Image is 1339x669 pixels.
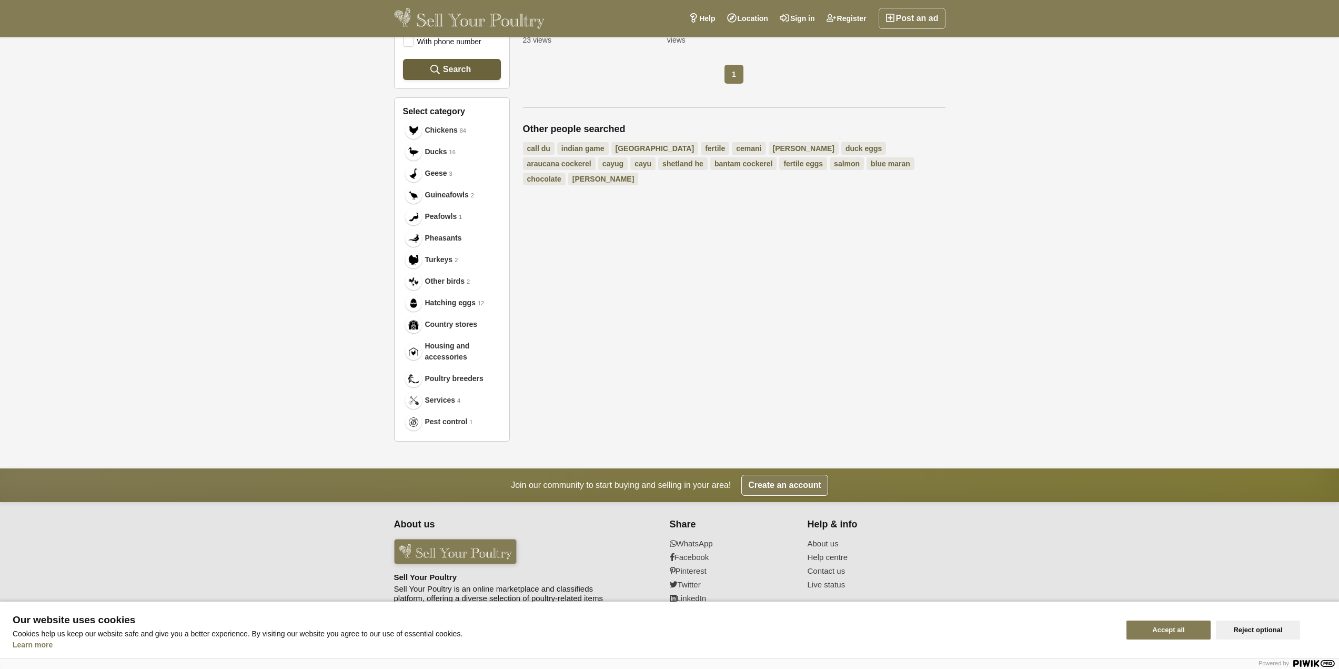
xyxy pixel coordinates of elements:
[710,157,777,170] a: bantam cockerel
[403,249,501,271] a: Turkeys Turkeys 2
[774,8,821,29] a: Sign in
[467,277,470,286] em: 2
[460,126,466,135] em: 84
[670,580,794,590] a: Twitter
[449,148,456,157] em: 16
[557,142,609,155] a: indian game
[821,8,872,29] a: Register
[408,255,419,265] img: Turkeys
[523,36,551,44] span: 23 views
[670,553,794,562] a: Facebook
[425,254,453,265] span: Turkeys
[425,319,478,330] span: Country stores
[403,36,481,46] label: With phone number
[408,319,419,330] img: Country stores
[403,206,501,227] a: Peafowls Peafowls 1
[408,147,419,157] img: Ducks
[394,584,607,613] p: Sell Your Poultry is an online marketplace and classifieds platform, offering a diverse selection...
[808,553,932,562] a: Help centre
[403,314,501,335] a: Country stores Country stores
[408,346,419,357] img: Housing and accessories
[598,157,628,170] a: cayug
[13,630,1114,638] p: Cookies help us keep our website safe and give you a better experience. By visiting our website y...
[658,157,708,170] a: shetland he
[403,411,501,433] a: Pest control Pest control 1
[457,396,460,405] em: 4
[403,390,501,411] a: Services Services 4
[459,213,462,222] em: 1
[403,271,501,292] a: Other birds Other birds 2
[670,566,794,576] a: Pinterest
[471,191,474,200] em: 2
[408,125,419,136] img: Chickens
[403,106,501,116] h3: Select category
[403,335,501,368] a: Housing and accessories Housing and accessories
[443,64,471,74] span: Search
[394,519,607,531] h4: About us
[425,416,468,427] span: Pest control
[568,173,638,185] a: [PERSON_NAME]
[523,124,945,135] h2: Other people searched
[403,227,501,249] a: Pheasants Pheasants
[830,157,864,170] a: salmon
[403,184,501,206] a: Guineafowls Guineafowls 2
[1126,621,1211,640] button: Accept all
[394,573,457,582] strong: Sell Your Poultry
[425,341,495,363] span: Housing and accessories
[408,168,419,179] img: Geese
[403,292,501,314] a: Hatching eggs Hatching eggs 12
[449,169,452,178] em: 3
[670,519,794,531] h4: Share
[425,373,484,384] span: Poultry breeders
[403,141,501,163] a: Ducks Ducks 16
[683,8,721,29] a: Help
[408,233,419,244] img: Pheasants
[394,539,517,564] img: Sell Your Poultry
[808,539,932,548] a: About us
[408,190,419,201] img: Guineafowls
[394,8,545,29] img: Sell Your Poultry
[469,418,472,427] em: 1
[403,368,501,390] a: Poultry breeders Poultry breeders
[724,65,743,84] span: 1
[13,615,1114,625] span: Our website uses cookies
[511,479,731,492] span: Join our community to start buying and selling in your area!
[13,641,53,649] a: Learn more
[403,119,501,141] a: Chickens Chickens 84
[425,189,469,201] span: Guineafowls
[425,233,462,244] span: Pheasants
[455,256,458,265] em: 2
[523,142,555,155] a: call du
[408,276,419,287] img: Other birds
[1259,660,1289,666] span: Powered by
[408,395,419,406] img: Services
[670,539,794,548] a: WhatsApp
[732,142,766,155] a: cemani
[808,580,932,590] a: Live status
[523,173,566,185] a: chocolate
[425,168,447,179] span: Geese
[741,475,828,496] a: Create an account
[808,519,932,531] h4: Help & info
[879,8,945,29] a: Post an ad
[425,276,465,287] span: Other birds
[808,566,932,576] a: Contact us
[867,157,914,170] a: blue maran
[408,417,419,427] img: Pest control
[611,142,699,155] a: [GEOGRAPHIC_DATA]
[425,146,447,157] span: Ducks
[523,157,596,170] a: araucana cockerel
[841,142,886,155] a: duck eggs
[630,157,656,170] a: cayu
[403,163,501,184] a: Geese Geese 3
[769,142,839,155] a: [PERSON_NAME]
[408,298,419,308] img: Hatching eggs
[779,157,827,170] a: fertile eggs
[408,212,419,222] img: Peafowls
[1216,621,1300,640] button: Reject optional
[721,8,774,29] a: Location
[425,297,476,308] span: Hatching eggs
[425,211,457,222] span: Peafowls
[403,59,501,80] button: Search
[425,125,458,136] span: Chickens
